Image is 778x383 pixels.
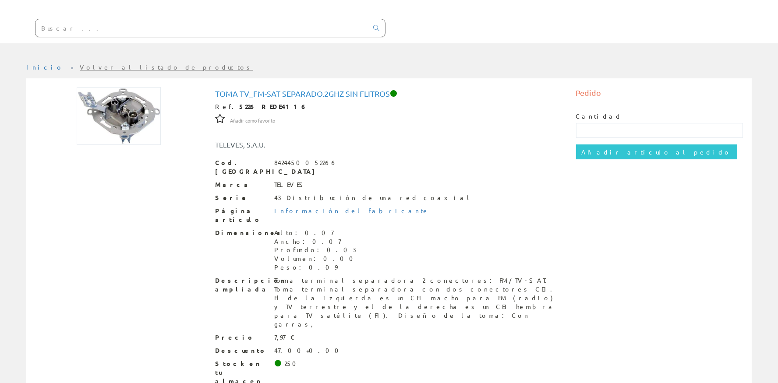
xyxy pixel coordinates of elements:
[77,87,161,145] img: Foto artículo Toma tv_fm-sat separado.2ghz sin flitros (192x131.56316916488)
[216,158,268,176] span: Cod. [GEOGRAPHIC_DATA]
[275,228,359,237] div: Alto: 0.07
[275,254,359,263] div: Volumen: 0.00
[216,276,268,294] span: Descripción ampliada
[275,193,473,202] div: 43 Distribución de una red coaxial
[275,263,359,272] div: Peso: 0.09
[216,89,563,98] h1: Toma tv_fm-sat separado.2ghz sin flitros
[216,346,268,355] span: Descuento
[275,246,359,254] div: Profundo: 0.03
[216,333,268,342] span: Precio
[26,63,64,71] a: Inicio
[576,112,622,121] label: Cantidad
[284,359,301,368] div: 250
[209,140,419,150] div: TELEVES, S.A.U.
[275,180,308,189] div: TELEVES
[576,87,743,103] div: Pedido
[240,102,308,110] strong: 5226 REDE4116
[275,158,338,167] div: 8424450052266
[216,193,268,202] span: Serie
[275,346,344,355] div: 47.00+0.00
[230,117,276,124] span: Añadir como favorito
[216,228,268,237] span: Dimensiones
[230,116,276,124] a: Añadir como favorito
[216,102,563,111] div: Ref.
[275,207,430,214] a: Información del fabricante
[80,63,253,71] a: Volver al listado de productos
[275,333,295,342] div: 7,97 €
[275,276,563,329] div: Toma terminal separadora 2 conectores: FM/TV-SAT. Toma terminal separadora con dos conectores CEI...
[576,144,737,159] input: Añadir artículo al pedido
[216,207,268,224] span: Página artículo
[35,19,368,37] input: Buscar ...
[275,237,359,246] div: Ancho: 0.07
[216,180,268,189] span: Marca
